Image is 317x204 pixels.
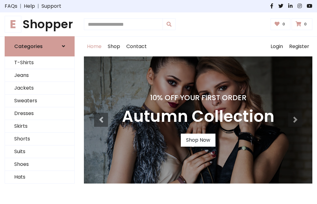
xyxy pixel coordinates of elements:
span: | [17,2,24,10]
a: Register [286,37,312,56]
a: Login [267,37,286,56]
a: Contact [123,37,150,56]
a: Hats [5,171,74,184]
span: 0 [302,21,308,27]
a: FAQs [5,2,17,10]
a: 0 [271,18,291,30]
a: T-Shirts [5,56,74,69]
a: Shop [105,37,123,56]
a: Sweaters [5,95,74,107]
span: E [5,16,21,33]
h4: 10% Off Your First Order [122,93,274,102]
a: Suits [5,145,74,158]
a: Support [41,2,61,10]
a: Home [84,37,105,56]
a: Jeans [5,69,74,82]
span: 0 [281,21,287,27]
a: Skirts [5,120,74,133]
a: Shop Now [181,134,215,147]
a: Dresses [5,107,74,120]
h1: Shopper [5,17,75,31]
a: Jackets [5,82,74,95]
h3: Autumn Collection [122,107,274,126]
a: EShopper [5,17,75,31]
a: 0 [292,18,312,30]
a: Help [24,2,35,10]
a: Shorts [5,133,74,145]
span: | [35,2,41,10]
a: Categories [5,36,75,56]
h6: Categories [14,43,43,49]
a: Shoes [5,158,74,171]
